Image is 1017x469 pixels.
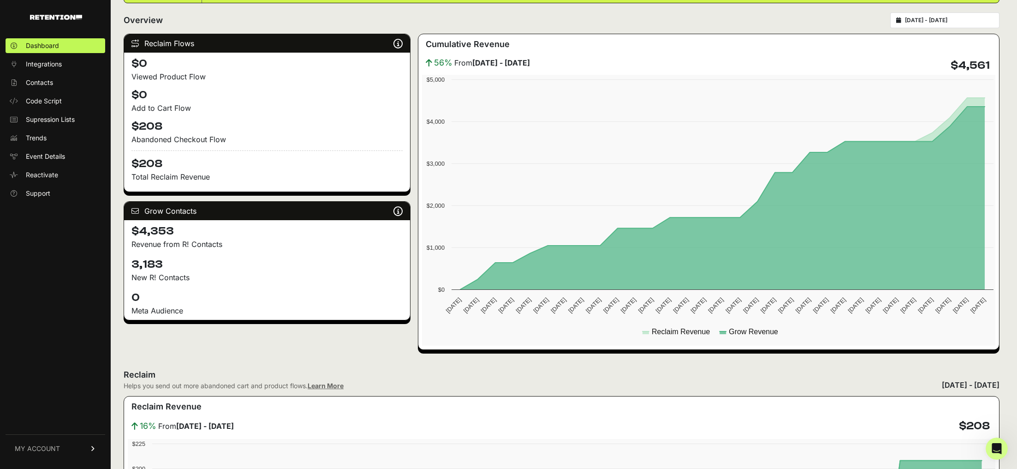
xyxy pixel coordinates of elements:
[707,296,725,314] text: [DATE]
[690,296,708,314] text: [DATE]
[131,224,403,239] h4: $4,353
[131,171,403,182] p: Total Reclaim Revenue
[158,421,234,432] span: From
[26,115,75,124] span: Supression Lists
[131,134,403,145] div: Abandoned Checkout Flow
[140,420,156,433] span: 16%
[934,296,952,314] text: [DATE]
[26,41,59,50] span: Dashboard
[602,296,620,314] text: [DATE]
[124,381,344,391] div: Helps you send out more abandoned cart and product flows.
[426,38,510,51] h3: Cumulative Revenue
[26,78,53,87] span: Contacts
[124,202,410,220] div: Grow Contacts
[550,296,568,314] text: [DATE]
[131,56,403,71] h4: $0
[176,421,234,431] strong: [DATE] - [DATE]
[26,60,62,69] span: Integrations
[6,38,105,53] a: Dashboard
[26,96,62,106] span: Code Script
[131,400,202,413] h3: Reclaim Revenue
[472,58,530,67] strong: [DATE] - [DATE]
[131,290,403,305] h4: 0
[131,88,403,102] h4: $0
[969,296,987,314] text: [DATE]
[124,368,344,381] h2: Reclaim
[759,296,777,314] text: [DATE]
[829,296,847,314] text: [DATE]
[434,56,452,69] span: 56%
[124,34,410,53] div: Reclaim Flows
[584,296,602,314] text: [DATE]
[131,305,403,316] div: Meta Audience
[654,296,672,314] text: [DATE]
[427,160,445,167] text: $3,000
[454,57,530,68] span: From
[532,296,550,314] text: [DATE]
[131,272,403,283] p: New R! Contacts
[847,296,865,314] text: [DATE]
[729,328,779,336] text: Grow Revenue
[131,102,403,114] div: Add to Cart Flow
[959,419,990,433] h4: $208
[567,296,585,314] text: [DATE]
[131,239,403,250] p: Revenue from R! Contacts
[6,168,105,182] a: Reactivate
[26,189,50,198] span: Support
[131,150,403,171] h4: $208
[6,434,105,463] a: MY ACCOUNT
[131,71,403,82] div: Viewed Product Flow
[6,149,105,164] a: Event Details
[742,296,760,314] text: [DATE]
[124,14,163,27] h2: Overview
[6,57,105,72] a: Integrations
[427,244,445,251] text: $1,000
[951,58,990,73] h4: $4,561
[132,440,145,447] text: $225
[497,296,515,314] text: [DATE]
[6,112,105,127] a: Supression Lists
[777,296,795,314] text: [DATE]
[942,379,999,391] div: [DATE] - [DATE]
[515,296,533,314] text: [DATE]
[652,328,710,336] text: Reclaim Revenue
[812,296,830,314] text: [DATE]
[986,438,1008,460] iframe: Intercom live chat
[131,257,403,272] h4: 3,183
[427,202,445,209] text: $2,000
[672,296,690,314] text: [DATE]
[131,119,403,134] h4: $208
[794,296,812,314] text: [DATE]
[26,133,47,143] span: Trends
[6,75,105,90] a: Contacts
[952,296,969,314] text: [DATE]
[427,118,445,125] text: $4,000
[6,186,105,201] a: Support
[619,296,637,314] text: [DATE]
[637,296,655,314] text: [DATE]
[725,296,743,314] text: [DATE]
[462,296,480,314] text: [DATE]
[480,296,498,314] text: [DATE]
[427,76,445,83] text: $5,000
[899,296,917,314] text: [DATE]
[30,15,82,20] img: Retention.com
[308,382,344,390] a: Learn More
[882,296,900,314] text: [DATE]
[864,296,882,314] text: [DATE]
[26,170,58,180] span: Reactivate
[26,152,65,161] span: Event Details
[438,286,445,293] text: $0
[15,444,60,453] span: MY ACCOUNT
[6,131,105,145] a: Trends
[917,296,935,314] text: [DATE]
[445,296,463,314] text: [DATE]
[6,94,105,108] a: Code Script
